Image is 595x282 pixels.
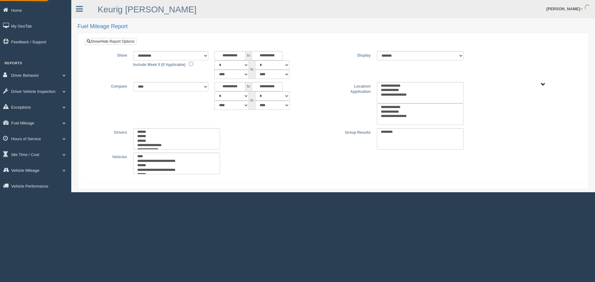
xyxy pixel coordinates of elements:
a: Keurig [PERSON_NAME] [98,5,196,14]
label: Drivers [90,128,130,136]
h2: Fuel Mileage Report [77,24,589,30]
a: Show/Hide Report Options [85,38,136,45]
span: to [245,82,252,91]
label: Location/ Application [333,82,374,95]
label: Vehicles [90,153,130,160]
span: to [245,51,252,60]
label: Compare [90,82,130,89]
span: to [249,60,255,79]
label: Include Week 5 (If Applicable) [133,60,186,68]
label: Display [333,51,374,59]
span: to [249,91,255,110]
label: Group Results [333,128,374,136]
label: Show [90,51,130,59]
